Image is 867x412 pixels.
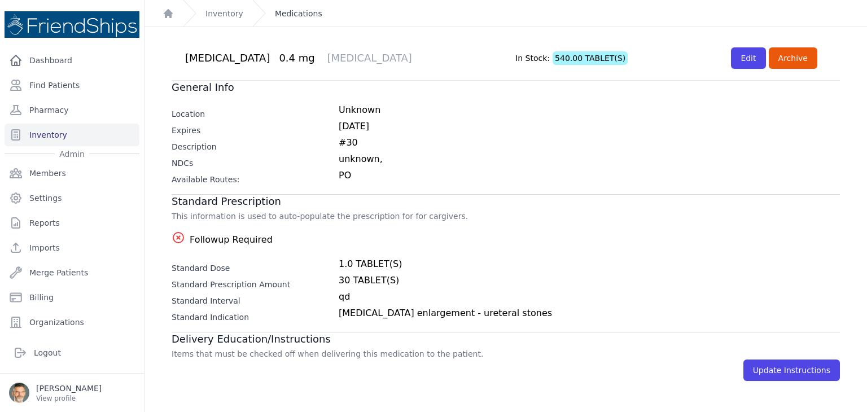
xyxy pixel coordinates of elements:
div: Standard Interval [172,291,339,306]
a: Reports [5,212,139,234]
div: Location [172,104,339,120]
a: Find Patients [5,74,139,97]
div: Unknown [339,103,840,120]
span: Admin [55,148,89,160]
p: This information is used to auto-populate the prescription for for cargivers. [172,211,551,222]
a: Members [5,162,139,185]
span: 0.4 mg [279,52,314,64]
div: [DATE] [339,120,840,136]
a: Organizations [5,311,139,334]
a: Inventory [5,124,139,146]
div: Archive [769,47,817,69]
a: Merge Patients [5,261,139,284]
div: [MEDICAL_DATA] [185,51,412,65]
a: [PERSON_NAME] View profile [9,383,135,403]
div: Standard Dose [172,258,339,274]
a: Update Instructions [743,360,840,381]
p: [PERSON_NAME] [36,383,102,394]
a: Inventory [205,8,243,19]
span: [MEDICAL_DATA] [327,52,411,64]
h3: Standard Prescription [172,195,840,208]
a: Settings [5,187,139,209]
h3: Delivery Education/Instructions [172,332,840,346]
div: Available Routes: [172,169,339,185]
a: Medications [275,8,322,19]
div: Standard Prescription Amount [172,274,339,290]
div: unknown, [339,152,840,169]
div: NDCs [172,153,339,169]
p: Items that must be checked off when delivering this medication to the patient. [172,348,551,360]
div: #30 [339,136,840,152]
span: 540.00 TABLET(S) [553,51,628,65]
i: highlight_off [172,231,185,244]
a: Imports [5,236,139,259]
a: Billing [5,286,139,309]
a: Pharmacy [5,99,139,121]
img: Medical Missions EMR [5,11,139,38]
div: [MEDICAL_DATA] enlargement - ureteral stones [339,306,840,323]
div: 30 TABLET(S) [339,274,840,290]
a: Edit [731,47,765,69]
h3: General Info [172,81,840,94]
div: Standard Indication [172,307,339,323]
div: PO [339,169,840,185]
a: Logout [9,341,135,364]
a: Dashboard [5,49,139,72]
span: Followup Required [190,233,273,247]
div: 1.0 TABLET(S) [339,257,840,274]
div: Description [172,137,339,152]
div: qd [339,290,840,306]
p: View profile [36,394,102,403]
span: In Stock: [515,54,550,63]
div: Expires [172,120,339,136]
